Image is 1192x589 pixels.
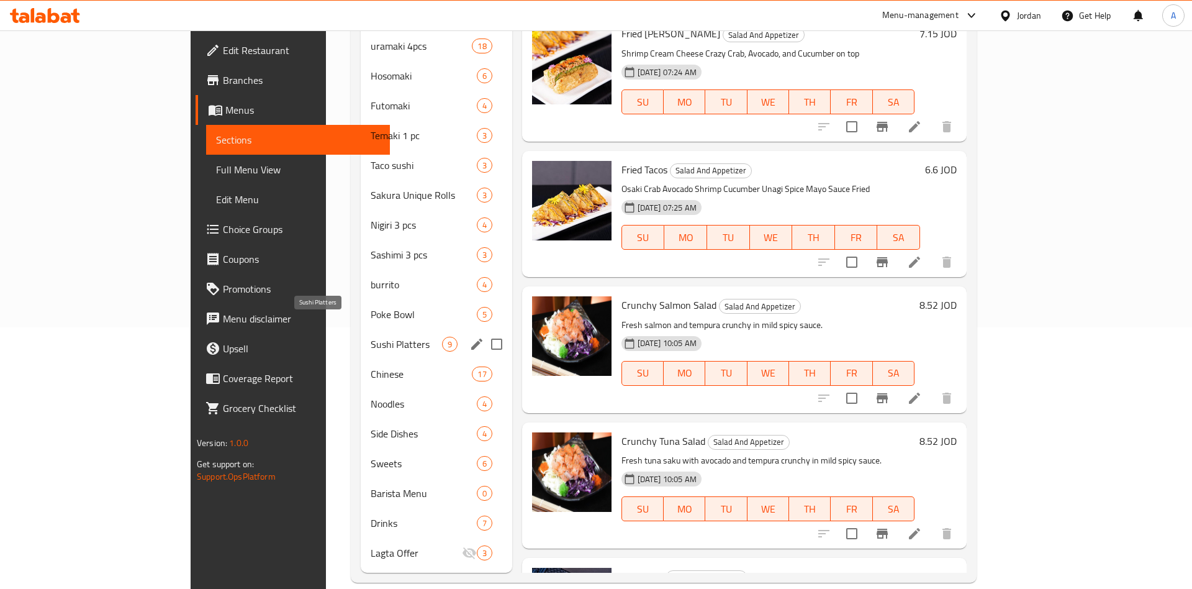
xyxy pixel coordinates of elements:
[196,35,390,65] a: Edit Restaurant
[633,202,702,214] span: [DATE] 07:25 AM
[664,496,705,521] button: MO
[878,93,910,111] span: SA
[371,39,472,53] span: uramaki 4pcs
[196,304,390,334] a: Menu disclaimer
[723,28,804,42] span: Salad And Appetizer
[371,128,477,143] span: Temaki 1 pc
[797,229,830,247] span: TH
[621,296,716,314] span: Crunchy Salmon Salad
[1171,9,1176,22] span: A
[907,255,922,270] a: Edit menu item
[932,247,962,277] button: delete
[882,8,959,23] div: Menu-management
[477,456,492,471] div: items
[206,155,390,185] a: Full Menu View
[223,371,380,386] span: Coverage Report
[747,361,789,386] button: WE
[835,225,878,250] button: FR
[477,219,492,231] span: 4
[710,364,742,382] span: TU
[361,538,512,568] div: Lagta Offer3
[371,277,477,292] span: burrito
[621,89,664,114] button: SU
[477,426,492,441] div: items
[621,567,663,586] span: Edamame
[723,27,805,42] div: Salad And Appetizer
[670,163,752,178] div: Salad And Appetizer
[361,121,512,150] div: Temaki 1 pc3
[907,526,922,541] a: Edit menu item
[477,70,492,82] span: 6
[223,341,380,356] span: Upsell
[229,435,248,451] span: 1.0.0
[462,546,477,560] svg: Inactive section
[925,161,957,178] h6: 6.6 JOD
[839,521,865,547] span: Select to update
[789,89,831,114] button: TH
[361,240,512,270] div: Sashimi 3 pcs3
[223,222,380,237] span: Choice Groups
[196,214,390,244] a: Choice Groups
[443,339,457,350] span: 9
[216,132,380,147] span: Sections
[477,188,492,203] div: items
[752,500,784,518] span: WE
[371,516,477,531] span: Drinks
[669,229,702,247] span: MO
[371,426,477,441] span: Side Dishes
[197,435,227,451] span: Version:
[361,180,512,210] div: Sakura Unique Rolls3
[710,500,742,518] span: TU
[532,161,612,240] img: Fried Tacos
[839,385,865,411] span: Select to update
[216,162,380,177] span: Full Menu View
[361,508,512,538] div: Drinks7
[621,496,664,521] button: SU
[361,299,512,329] div: Poke Bowl5
[477,160,492,171] span: 3
[371,98,477,113] span: Futomaki
[361,389,512,419] div: Noodles4
[664,361,705,386] button: MO
[705,89,747,114] button: TU
[633,66,702,78] span: [DATE] 07:24 AM
[627,93,659,111] span: SU
[206,125,390,155] a: Sections
[794,364,826,382] span: TH
[907,119,922,134] a: Edit menu item
[371,307,477,322] div: Poke Bowl
[472,39,492,53] div: items
[472,368,491,380] span: 17
[750,225,793,250] button: WE
[873,89,914,114] button: SA
[361,270,512,299] div: burrito4
[477,277,492,292] div: items
[839,249,865,275] span: Select to update
[477,398,492,410] span: 4
[216,192,380,207] span: Edit Menu
[371,188,477,203] span: Sakura Unique Rolls
[477,516,492,531] div: items
[831,361,872,386] button: FR
[196,334,390,363] a: Upsell
[477,488,492,500] span: 0
[831,89,872,114] button: FR
[719,299,801,314] div: Salad And Appetizer
[867,519,897,549] button: Branch-specific-item
[196,274,390,304] a: Promotions
[666,570,747,585] div: Salad And Appetizer
[361,91,512,121] div: Futomaki4
[840,229,873,247] span: FR
[477,428,492,440] span: 4
[197,468,276,485] a: Support.OpsPlatform
[477,307,492,322] div: items
[873,361,914,386] button: SA
[669,364,700,382] span: MO
[621,361,664,386] button: SU
[669,93,700,111] span: MO
[477,128,492,143] div: items
[206,185,390,214] a: Edit Menu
